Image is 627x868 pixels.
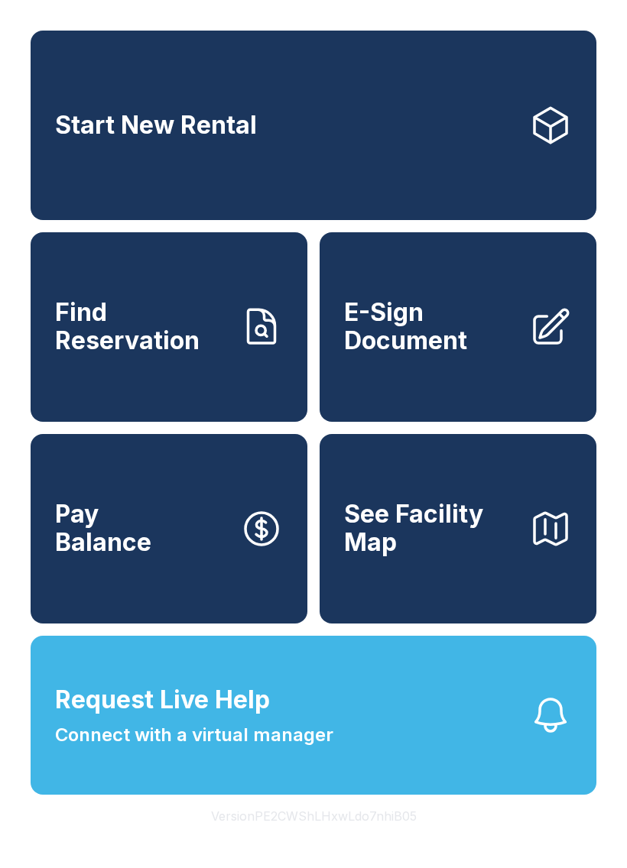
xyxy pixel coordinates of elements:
a: Start New Rental [31,31,596,220]
button: Request Live HelpConnect with a virtual manager [31,636,596,795]
span: See Facility Map [344,500,517,556]
button: See Facility Map [320,434,596,623]
span: Find Reservation [55,299,228,355]
span: Request Live Help [55,682,270,718]
span: Start New Rental [55,112,257,140]
a: PayBalance [31,434,307,623]
a: Find Reservation [31,232,307,422]
button: VersionPE2CWShLHxwLdo7nhiB05 [199,795,429,837]
a: E-Sign Document [320,232,596,422]
span: E-Sign Document [344,299,517,355]
span: Pay Balance [55,500,151,556]
span: Connect with a virtual manager [55,721,333,749]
